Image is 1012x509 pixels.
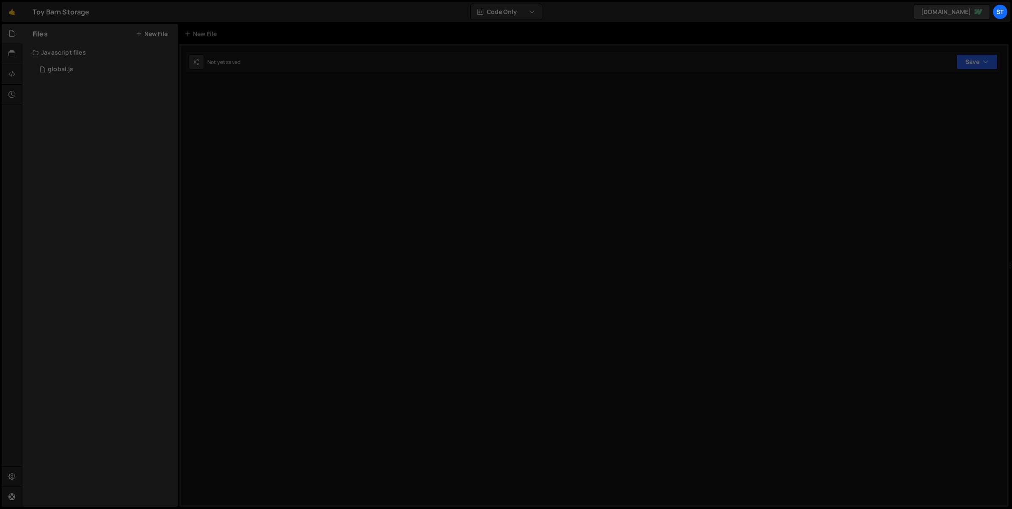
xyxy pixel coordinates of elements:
[993,4,1008,19] a: ST
[914,4,990,19] a: [DOMAIN_NAME]
[136,30,168,37] button: New File
[471,4,542,19] button: Code Only
[207,58,240,66] div: Not yet saved
[22,44,178,61] div: Javascript files
[48,66,73,73] div: global.js
[33,7,90,17] div: Toy Barn Storage
[957,54,998,69] button: Save
[185,30,220,38] div: New File
[2,2,22,22] a: 🤙
[33,29,48,39] h2: Files
[33,61,178,78] div: 16992/46607.js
